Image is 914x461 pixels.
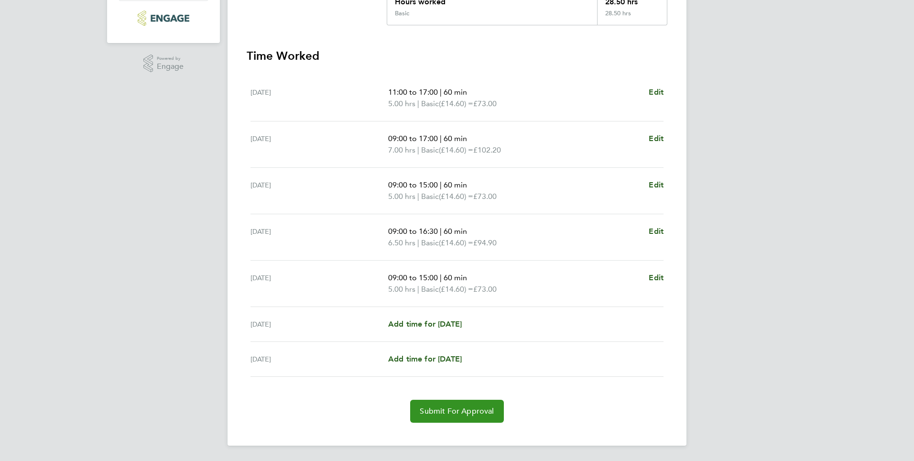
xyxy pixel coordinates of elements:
span: Add time for [DATE] [388,354,462,363]
span: (£14.60) = [439,192,473,201]
div: 28.50 hrs [597,10,667,25]
a: Edit [649,179,664,191]
span: 5.00 hrs [388,285,415,294]
a: Powered byEngage [143,55,184,73]
span: Edit [649,180,664,189]
div: [DATE] [250,353,388,365]
a: Add time for [DATE] [388,318,462,330]
span: | [417,285,419,294]
a: Edit [649,87,664,98]
span: £73.00 [473,99,497,108]
span: Edit [649,273,664,282]
span: Basic [421,191,439,202]
span: Add time for [DATE] [388,319,462,329]
a: Add time for [DATE] [388,353,462,365]
span: 60 min [444,180,467,189]
span: Basic [421,144,439,156]
span: 11:00 to 17:00 [388,88,438,97]
div: [DATE] [250,318,388,330]
div: Basic [395,10,409,17]
div: [DATE] [250,226,388,249]
h3: Time Worked [247,48,667,64]
a: Edit [649,272,664,284]
span: Edit [649,134,664,143]
div: [DATE] [250,179,388,202]
span: | [440,273,442,282]
div: [DATE] [250,87,388,110]
span: 7.00 hrs [388,145,415,154]
span: Edit [649,227,664,236]
img: morganhunt-logo-retina.png [138,11,189,26]
span: Basic [421,237,439,249]
a: Edit [649,133,664,144]
span: (£14.60) = [439,99,473,108]
span: (£14.60) = [439,238,473,247]
span: £102.20 [473,145,501,154]
span: | [417,192,419,201]
span: | [440,180,442,189]
span: (£14.60) = [439,285,473,294]
span: | [440,88,442,97]
span: 60 min [444,273,467,282]
span: £73.00 [473,192,497,201]
span: Submit For Approval [420,406,494,416]
span: 60 min [444,134,467,143]
span: | [417,99,419,108]
span: 5.00 hrs [388,192,415,201]
span: | [417,145,419,154]
span: 09:00 to 17:00 [388,134,438,143]
span: 5.00 hrs [388,99,415,108]
span: (£14.60) = [439,145,473,154]
span: | [417,238,419,247]
span: 60 min [444,227,467,236]
span: | [440,134,442,143]
span: Edit [649,88,664,97]
span: | [440,227,442,236]
span: 09:00 to 16:30 [388,227,438,236]
span: 09:00 to 15:00 [388,180,438,189]
span: £94.90 [473,238,497,247]
span: £73.00 [473,285,497,294]
span: Powered by [157,55,184,63]
span: Engage [157,63,184,71]
div: [DATE] [250,133,388,156]
span: Basic [421,98,439,110]
a: Go to home page [119,11,208,26]
span: 6.50 hrs [388,238,415,247]
span: 60 min [444,88,467,97]
div: [DATE] [250,272,388,295]
span: 09:00 to 15:00 [388,273,438,282]
button: Submit For Approval [410,400,503,423]
span: Basic [421,284,439,295]
a: Edit [649,226,664,237]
